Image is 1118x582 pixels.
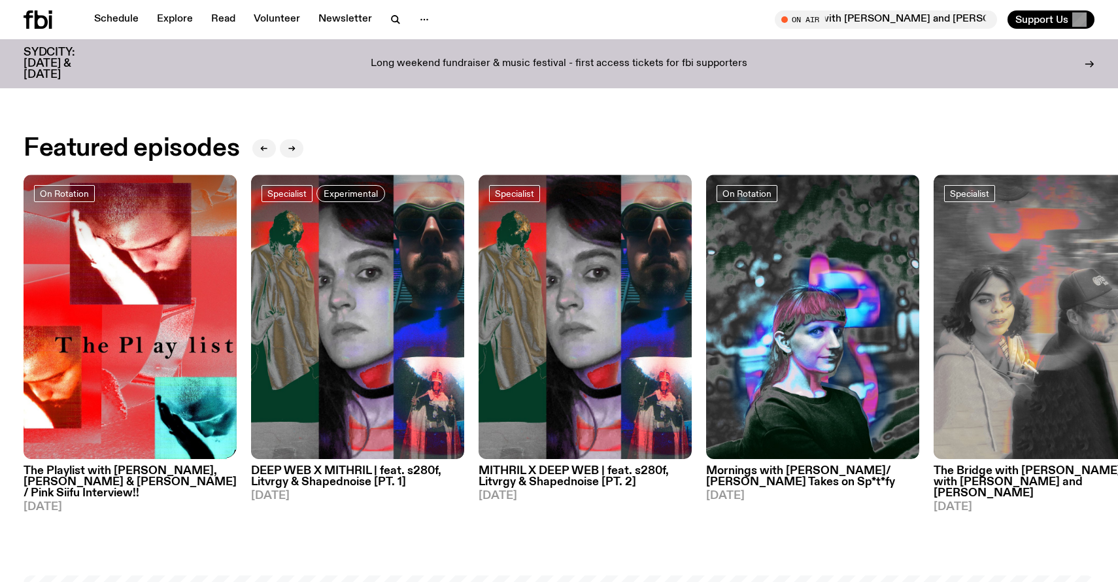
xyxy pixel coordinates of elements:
[316,185,385,202] a: Experimental
[324,189,378,199] span: Experimental
[706,459,919,502] a: Mornings with [PERSON_NAME]/ [PERSON_NAME] Takes on Sp*t*fy[DATE]
[246,10,308,29] a: Volunteer
[24,502,237,513] span: [DATE]
[495,189,534,199] span: Specialist
[251,490,464,502] span: [DATE]
[950,189,989,199] span: Specialist
[34,185,95,202] a: On Rotation
[86,10,146,29] a: Schedule
[24,47,107,80] h3: SYDCITY: [DATE] & [DATE]
[775,10,997,29] button: On AirMosaic with [PERSON_NAME] and [PERSON_NAME] - Lebanese Film Festival Interview
[251,459,464,502] a: DEEP WEB X MITHRIL | feat. s280f, Litvrgy & Shapednoise [PT. 1][DATE]
[40,189,89,199] span: On Rotation
[479,490,692,502] span: [DATE]
[706,466,919,488] h3: Mornings with [PERSON_NAME]/ [PERSON_NAME] Takes on Sp*t*fy
[944,185,995,202] a: Specialist
[1015,14,1068,26] span: Support Us
[149,10,201,29] a: Explore
[717,185,777,202] a: On Rotation
[489,185,540,202] a: Specialist
[24,466,237,499] h3: The Playlist with [PERSON_NAME], [PERSON_NAME] & [PERSON_NAME] / Pink Siifu Interview!!
[722,189,771,199] span: On Rotation
[24,137,239,160] h2: Featured episodes
[311,10,380,29] a: Newsletter
[262,185,313,202] a: Specialist
[479,466,692,488] h3: MITHRIL X DEEP WEB | feat. s280f, Litvrgy & Shapednoise [PT. 2]
[24,459,237,513] a: The Playlist with [PERSON_NAME], [PERSON_NAME] & [PERSON_NAME] / Pink Siifu Interview!![DATE]
[479,459,692,502] a: MITHRIL X DEEP WEB | feat. s280f, Litvrgy & Shapednoise [PT. 2][DATE]
[706,490,919,502] span: [DATE]
[371,58,747,70] p: Long weekend fundraiser & music festival - first access tickets for fbi supporters
[267,189,307,199] span: Specialist
[24,175,237,459] img: The cover image for this episode of The Playlist, featuring the title of the show as well as the ...
[251,466,464,488] h3: DEEP WEB X MITHRIL | feat. s280f, Litvrgy & Shapednoise [PT. 1]
[203,10,243,29] a: Read
[1008,10,1094,29] button: Support Us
